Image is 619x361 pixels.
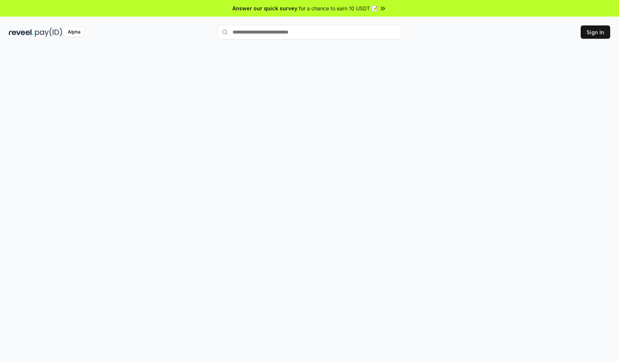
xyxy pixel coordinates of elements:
[232,4,297,12] span: Answer our quick survey
[9,28,34,37] img: reveel_dark
[64,28,84,37] div: Alpha
[35,28,62,37] img: pay_id
[581,25,610,39] button: Sign In
[299,4,378,12] span: for a chance to earn 10 USDT 📝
